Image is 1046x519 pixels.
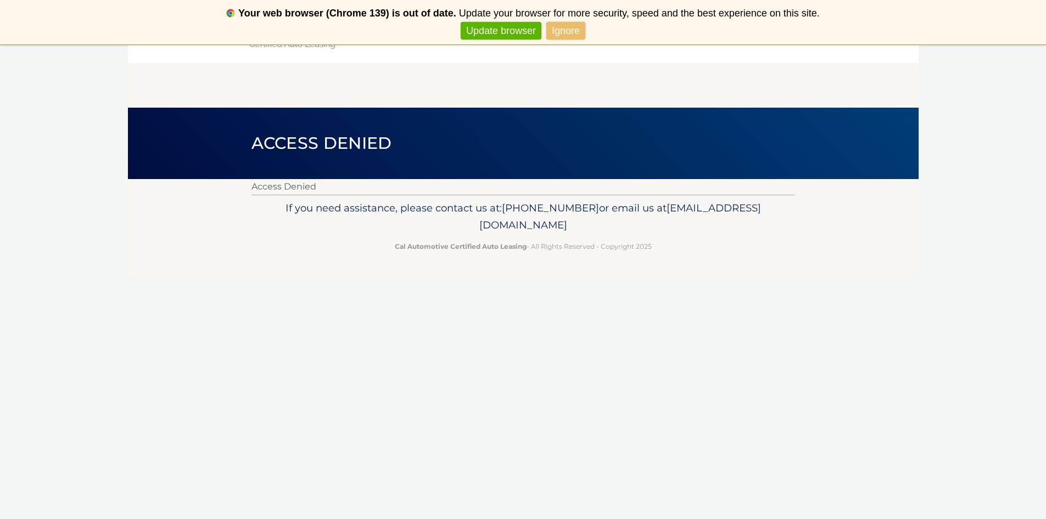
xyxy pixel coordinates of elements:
span: [PHONE_NUMBER] [502,202,599,214]
p: Access Denied [251,179,795,194]
b: Your web browser (Chrome 139) is out of date. [238,8,456,19]
p: If you need assistance, please contact us at: or email us at [259,199,788,235]
span: Access Denied [251,133,392,153]
a: Ignore [546,22,585,40]
span: Update your browser for more security, speed and the best experience on this site. [459,8,820,19]
a: Update browser [461,22,541,40]
strong: Cal Automotive Certified Auto Leasing [395,242,527,250]
p: - All Rights Reserved - Copyright 2025 [259,241,788,252]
